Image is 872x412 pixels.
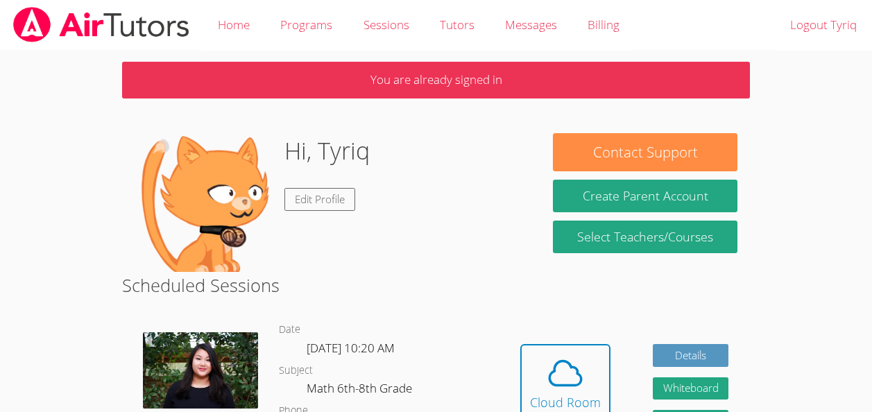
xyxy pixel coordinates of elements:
[653,344,729,367] a: Details
[307,379,415,402] dd: Math 6th-8th Grade
[284,133,370,169] h1: Hi, Tyriq
[279,321,300,338] dt: Date
[143,332,258,409] img: IMG_0561.jpeg
[284,188,355,211] a: Edit Profile
[135,133,273,272] img: default.png
[553,180,737,212] button: Create Parent Account
[122,62,750,98] p: You are already signed in
[307,340,395,356] span: [DATE] 10:20 AM
[530,393,601,412] div: Cloud Room
[505,17,557,33] span: Messages
[553,133,737,171] button: Contact Support
[553,221,737,253] a: Select Teachers/Courses
[279,362,313,379] dt: Subject
[122,272,750,298] h2: Scheduled Sessions
[12,7,191,42] img: airtutors_banner-c4298cdbf04f3fff15de1276eac7730deb9818008684d7c2e4769d2f7ddbe033.png
[653,377,729,400] button: Whiteboard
